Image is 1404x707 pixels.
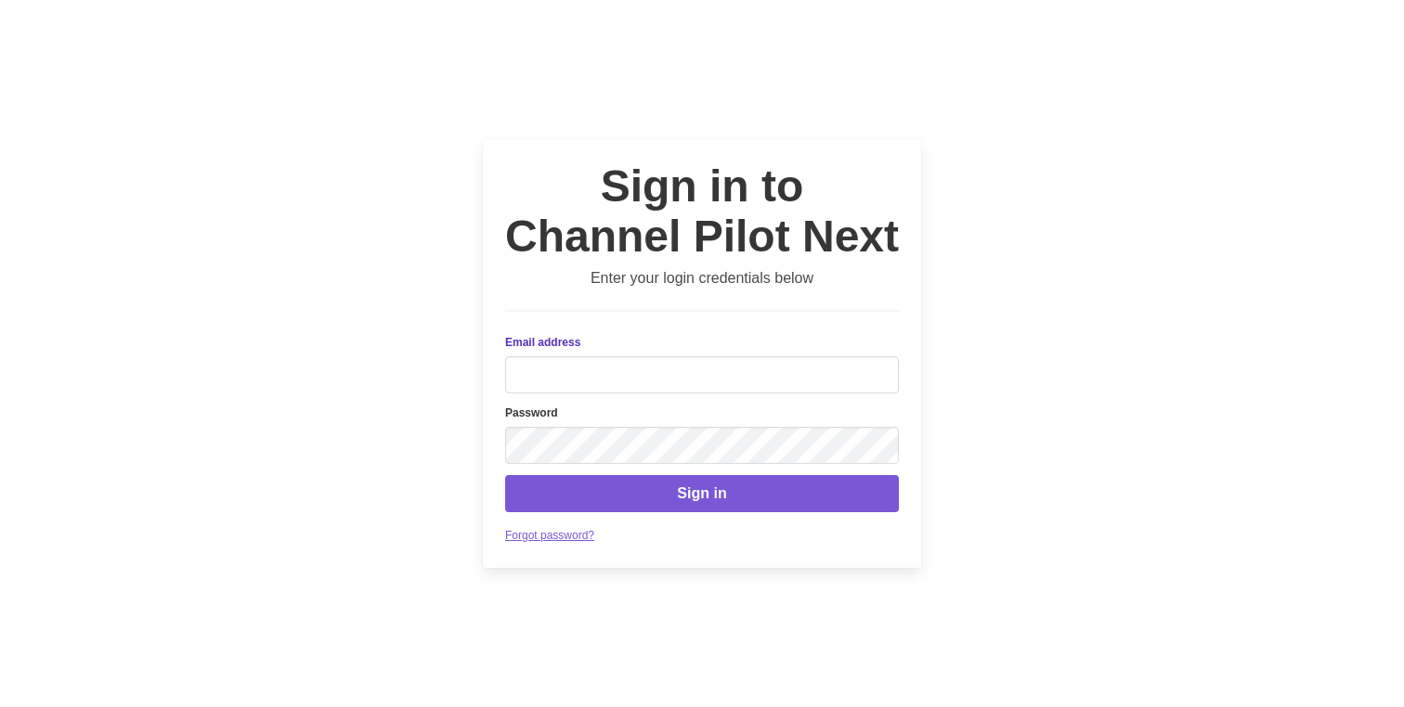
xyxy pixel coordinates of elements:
[505,161,899,262] h1: Sign in to Channel Pilot Next
[505,269,899,288] h3: Enter your login credentials below
[677,482,726,505] span: Sign in
[505,406,558,419] span: Password
[758,362,780,384] keeper-lock: Open Keeper Popup
[505,336,580,349] span: Email address
[505,529,594,542] a: Forgot password?
[505,475,899,512] button: Sign in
